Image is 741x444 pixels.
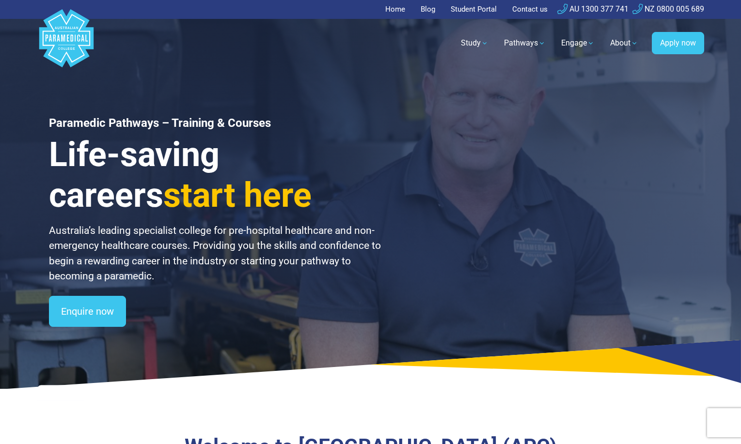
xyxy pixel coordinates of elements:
a: Engage [555,30,600,57]
h3: Life-saving careers [49,134,382,215]
a: About [604,30,644,57]
a: Australian Paramedical College [37,19,95,68]
a: Study [455,30,494,57]
h1: Paramedic Pathways – Training & Courses [49,116,382,130]
a: AU 1300 377 741 [557,4,629,14]
span: start here [163,175,312,215]
a: Enquire now [49,296,126,327]
a: NZ 0800 005 689 [632,4,704,14]
p: Australia’s leading specialist college for pre-hospital healthcare and non-emergency healthcare c... [49,223,382,284]
a: Apply now [652,32,704,54]
a: Pathways [498,30,552,57]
